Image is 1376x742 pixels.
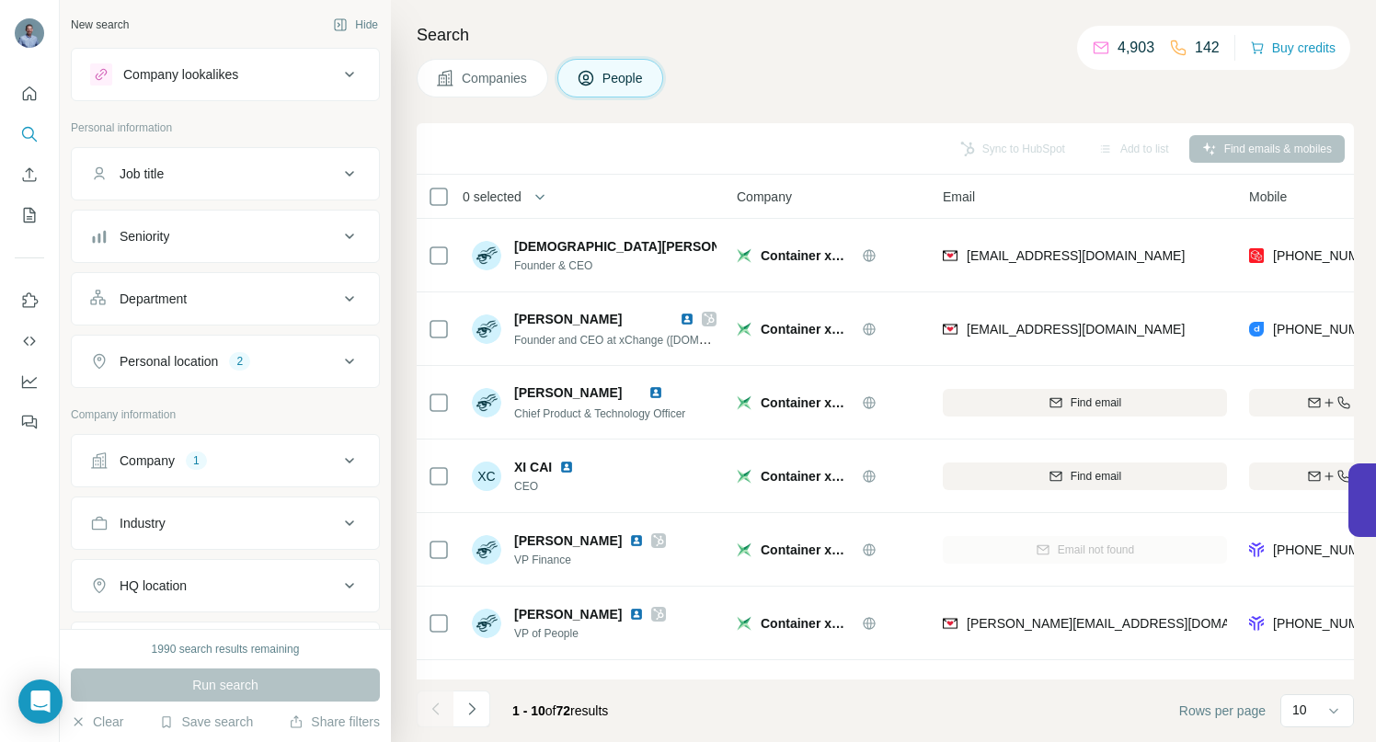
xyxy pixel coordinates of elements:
[72,52,379,97] button: Company lookalikes
[602,69,645,87] span: People
[159,713,253,731] button: Save search
[120,514,166,532] div: Industry
[559,460,574,474] img: LinkedIn logo
[545,703,556,718] span: of
[1118,37,1154,59] p: 4,903
[120,227,169,245] div: Seniority
[943,320,957,338] img: provider findymail logo
[737,469,751,484] img: Logo of Container xChange
[761,246,853,265] span: Container xChange
[15,77,44,110] button: Quick start
[72,214,379,258] button: Seniority
[15,365,44,398] button: Dashboard
[514,625,666,642] span: VP of People
[1292,701,1307,719] p: 10
[629,533,644,548] img: LinkedIn logo
[123,65,238,84] div: Company lookalikes
[72,564,379,608] button: HQ location
[514,679,574,697] span: Edmarc ⠀
[15,199,44,232] button: My lists
[967,248,1185,263] span: [EMAIL_ADDRESS][DOMAIN_NAME]
[761,320,853,338] span: Container xChange
[15,405,44,439] button: Feedback
[472,314,501,344] img: Avatar
[943,188,975,206] span: Email
[737,188,792,206] span: Company
[72,277,379,321] button: Department
[72,439,379,483] button: Company1
[1249,320,1264,338] img: provider datagma logo
[15,284,44,317] button: Use Surfe on LinkedIn
[152,641,300,657] div: 1990 search results remaining
[1250,35,1336,61] button: Buy credits
[514,237,770,256] span: [DEMOGRAPHIC_DATA][PERSON_NAME]
[512,703,545,718] span: 1 - 10
[472,535,501,565] img: Avatar
[1249,541,1264,559] img: provider forager logo
[737,395,751,410] img: Logo of Container xChange
[967,322,1185,337] span: [EMAIL_ADDRESS][DOMAIN_NAME]
[967,616,1290,631] span: [PERSON_NAME][EMAIL_ADDRESS][DOMAIN_NAME]
[72,339,379,383] button: Personal location2
[514,605,622,623] span: [PERSON_NAME]
[71,120,380,136] p: Personal information
[514,531,622,550] span: [PERSON_NAME]
[737,248,751,263] img: Logo of Container xChange
[1179,702,1266,720] span: Rows per page
[186,452,207,469] div: 1
[556,703,571,718] span: 72
[462,69,529,87] span: Companies
[943,462,1227,490] button: Find email
[761,614,853,633] span: Container xChange
[737,542,751,557] img: Logo of Container xChange
[761,467,853,485] span: Container xChange
[71,713,123,731] button: Clear
[472,388,501,417] img: Avatar
[463,188,522,206] span: 0 selected
[120,576,187,595] div: HQ location
[72,501,379,545] button: Industry
[648,385,663,400] img: LinkedIn logo
[1249,246,1264,265] img: provider prospeo logo
[514,332,762,347] span: Founder and CEO at xChange ([DOMAIN_NAME])
[72,152,379,196] button: Job title
[629,607,644,622] img: LinkedIn logo
[737,322,751,337] img: Logo of Container xChange
[514,478,596,495] span: CEO
[680,312,694,326] img: LinkedIn logo
[320,11,391,39] button: Hide
[15,118,44,151] button: Search
[1195,37,1220,59] p: 142
[1071,468,1121,485] span: Find email
[71,17,129,33] div: New search
[120,290,187,308] div: Department
[514,385,622,400] span: [PERSON_NAME]
[514,458,552,476] span: XI CAI
[72,626,379,670] button: Annual revenue ($)
[15,158,44,191] button: Enrich CSV
[120,352,218,371] div: Personal location
[453,691,490,727] button: Navigate to next page
[120,451,175,470] div: Company
[1071,394,1121,411] span: Find email
[71,406,380,423] p: Company information
[472,241,501,270] img: Avatar
[417,22,1354,48] h4: Search
[1249,188,1287,206] span: Mobile
[15,325,44,358] button: Use Surfe API
[943,389,1227,417] button: Find email
[514,552,666,568] span: VP Finance
[514,312,622,326] span: [PERSON_NAME]
[120,165,164,183] div: Job title
[472,609,501,638] img: Avatar
[737,616,751,631] img: Logo of Container xChange
[18,679,63,724] div: Open Intercom Messenger
[514,257,717,274] span: Founder & CEO
[943,246,957,265] img: provider findymail logo
[761,541,853,559] span: Container xChange
[943,614,957,633] img: provider findymail logo
[761,394,853,412] span: Container xChange
[15,18,44,48] img: Avatar
[289,713,380,731] button: Share filters
[229,353,250,370] div: 2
